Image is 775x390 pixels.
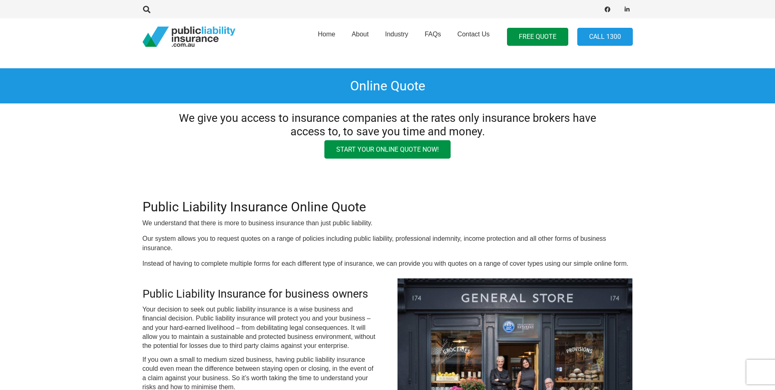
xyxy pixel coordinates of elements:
a: FAQs [416,16,449,58]
span: FAQs [424,31,441,38]
a: Facebook [602,4,613,15]
a: Home [310,16,344,58]
a: FREE QUOTE [507,28,568,46]
h3: We give you access to insurance companies at the rates only insurance brokers have access to, to ... [163,112,612,138]
h3: Public Liability Insurance for business owners [143,287,378,301]
a: Search [139,6,155,13]
h2: Public Liability Insurance Online Quote [143,199,633,215]
span: About [352,31,369,38]
span: Industry [385,31,408,38]
a: LinkedIn [621,4,633,15]
p: Instead of having to complete multiple forms for each different type of insurance, we can provide... [143,259,633,268]
p: Our system allows you to request quotes on a range of policies including public liability, profes... [143,234,633,253]
a: About [344,16,377,58]
a: Start your online quote now! [324,140,451,159]
span: Contact Us [457,31,489,38]
a: Industry [377,16,416,58]
span: Home [318,31,335,38]
p: We understand that there is more to business insurance than just public liability. [143,219,633,228]
a: Contact Us [449,16,498,58]
a: pli_logotransparent [143,27,235,47]
a: Call 1300 [577,28,633,46]
span: Your decision to seek out public liability insurance is a wise business and financial decision. P... [143,306,375,350]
